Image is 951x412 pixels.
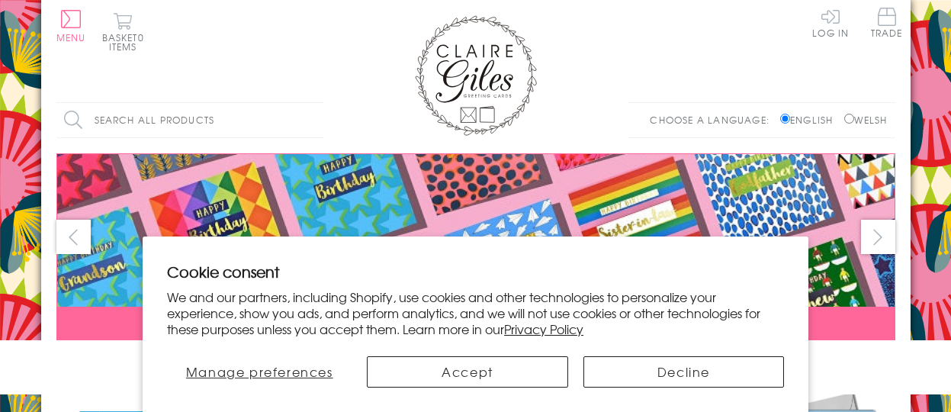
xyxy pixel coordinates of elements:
span: Menu [56,31,86,44]
span: 0 items [109,31,144,53]
h2: Cookie consent [167,261,784,282]
a: Privacy Policy [504,320,583,338]
span: Manage preferences [186,362,333,381]
button: Accept [367,356,567,388]
label: English [780,113,840,127]
button: next [861,220,895,254]
input: Welsh [844,114,854,124]
a: Log In [812,8,849,37]
button: Decline [583,356,784,388]
img: Claire Giles Greetings Cards [415,15,537,136]
p: We and our partners, including Shopify, use cookies and other technologies to personalize your ex... [167,289,784,336]
label: Welsh [844,113,888,127]
input: English [780,114,790,124]
button: Menu [56,10,86,42]
input: Search all products [56,103,323,137]
button: prev [56,220,91,254]
p: Choose a language: [650,113,777,127]
input: Search [308,103,323,137]
button: Basket0 items [102,12,144,51]
button: Manage preferences [167,356,352,388]
span: Trade [871,8,903,37]
a: Trade [871,8,903,40]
